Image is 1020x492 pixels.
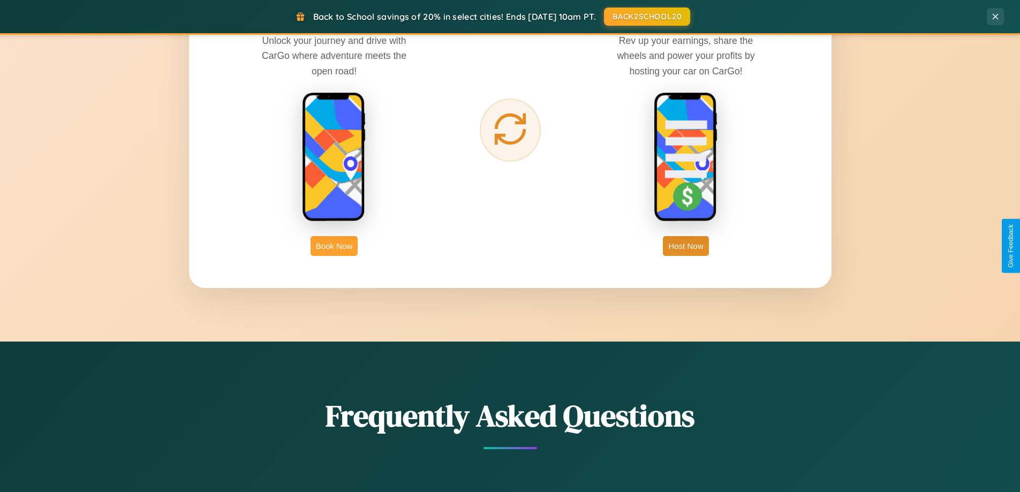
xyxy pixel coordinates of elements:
p: Unlock your journey and drive with CarGo where adventure meets the open road! [254,33,414,78]
button: Host Now [663,236,708,256]
p: Rev up your earnings, share the wheels and power your profits by hosting your car on CarGo! [606,33,766,78]
h2: Frequently Asked Questions [189,395,832,436]
span: Back to School savings of 20% in select cities! Ends [DATE] 10am PT. [313,11,596,22]
img: rent phone [302,92,366,223]
button: BACK2SCHOOL20 [604,7,690,26]
button: Book Now [311,236,358,256]
img: host phone [654,92,718,223]
div: Give Feedback [1007,224,1015,268]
